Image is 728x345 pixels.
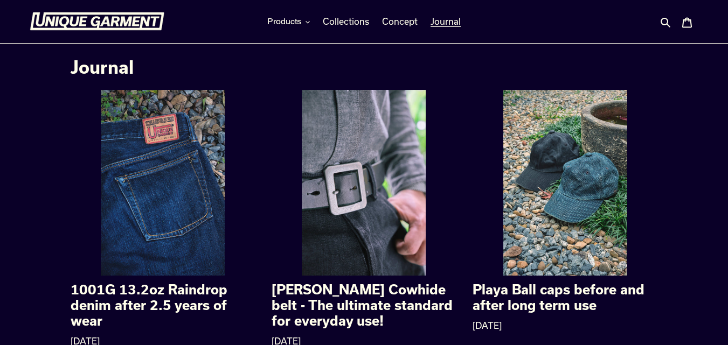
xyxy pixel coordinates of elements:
h1: Journal [71,57,658,77]
a: 1001G 13.2oz Raindrop denim after 2.5 years of wear [71,90,255,328]
h2: Playa Ball caps before and after long term use [473,282,657,313]
time: [DATE] [473,320,502,330]
a: Collections [317,13,375,30]
a: [PERSON_NAME] Cowhide belt - The ultimate standard for everyday use! [272,90,456,328]
h2: 1001G 13.2oz Raindrop denim after 2.5 years of wear [71,282,255,328]
span: Products [267,16,301,27]
a: Concept [377,13,423,30]
h2: [PERSON_NAME] Cowhide belt - The ultimate standard for everyday use! [272,282,456,328]
a: Playa Ball caps before and after long term use [473,90,657,313]
span: Journal [431,16,461,27]
span: Concept [382,16,418,27]
span: Collections [323,16,369,27]
a: Journal [425,13,466,30]
button: Products [262,13,315,30]
img: Unique Garment [30,12,164,31]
